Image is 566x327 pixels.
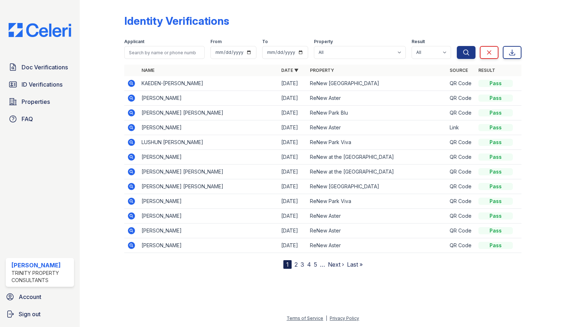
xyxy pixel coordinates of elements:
[139,209,278,224] td: [PERSON_NAME]
[478,109,513,116] div: Pass
[139,120,278,135] td: [PERSON_NAME]
[278,150,307,165] td: [DATE]
[278,135,307,150] td: [DATE]
[124,14,229,27] div: Identity Verifications
[326,316,327,321] div: |
[278,165,307,179] td: [DATE]
[22,80,62,89] span: ID Verifications
[447,120,475,135] td: Link
[278,194,307,209] td: [DATE]
[22,63,68,72] span: Doc Verifications
[22,115,33,123] span: FAQ
[314,261,317,268] a: 5
[478,153,513,161] div: Pass
[139,238,278,253] td: [PERSON_NAME]
[478,242,513,249] div: Pass
[124,46,205,59] input: Search by name or phone number
[278,76,307,91] td: [DATE]
[139,106,278,120] td: [PERSON_NAME] [PERSON_NAME]
[139,224,278,238] td: [PERSON_NAME]
[278,91,307,106] td: [DATE]
[139,91,278,106] td: [PERSON_NAME]
[22,97,50,106] span: Properties
[307,91,447,106] td: ReNew Aster
[347,261,363,268] a: Last »
[124,39,144,45] label: Applicant
[447,106,475,120] td: QR Code
[6,77,74,92] a: ID Verifications
[283,260,292,269] div: 1
[278,238,307,253] td: [DATE]
[412,39,425,45] label: Result
[139,179,278,194] td: [PERSON_NAME] [PERSON_NAME]
[478,95,513,102] div: Pass
[307,224,447,238] td: ReNew Aster
[281,68,298,73] a: Date ▼
[478,183,513,190] div: Pass
[139,135,278,150] td: LUSHUN [PERSON_NAME]
[307,179,447,194] td: ReNew [GEOGRAPHIC_DATA]
[450,68,468,73] a: Source
[3,307,77,321] a: Sign out
[287,316,323,321] a: Terms of Service
[19,310,41,318] span: Sign out
[478,212,513,220] div: Pass
[139,165,278,179] td: [PERSON_NAME] [PERSON_NAME]
[307,135,447,150] td: ReNew Park Viva
[19,293,41,301] span: Account
[447,194,475,209] td: QR Code
[447,165,475,179] td: QR Code
[478,227,513,234] div: Pass
[447,209,475,224] td: QR Code
[11,261,71,270] div: [PERSON_NAME]
[478,139,513,146] div: Pass
[328,261,344,268] a: Next ›
[210,39,222,45] label: From
[330,316,359,321] a: Privacy Policy
[478,124,513,131] div: Pass
[278,106,307,120] td: [DATE]
[307,150,447,165] td: ReNew at the [GEOGRAPHIC_DATA]
[3,23,77,37] img: CE_Logo_Blue-a8612792a0a2168367f1c8372b55b34899dd931a85d93a1a3d3e32e68fde9ad4.png
[478,198,513,205] div: Pass
[141,68,154,73] a: Name
[447,135,475,150] td: QR Code
[139,150,278,165] td: [PERSON_NAME]
[447,179,475,194] td: QR Code
[278,224,307,238] td: [DATE]
[478,168,513,175] div: Pass
[310,68,334,73] a: Property
[447,76,475,91] td: QR Code
[478,68,495,73] a: Result
[307,106,447,120] td: ReNew Park Blu
[139,194,278,209] td: [PERSON_NAME]
[447,150,475,165] td: QR Code
[478,80,513,87] div: Pass
[6,112,74,126] a: FAQ
[262,39,268,45] label: To
[6,60,74,74] a: Doc Verifications
[307,209,447,224] td: ReNew Aster
[307,261,311,268] a: 4
[307,194,447,209] td: ReNew Park Viva
[320,260,325,269] span: …
[307,76,447,91] td: ReNew [GEOGRAPHIC_DATA]
[307,165,447,179] td: ReNew at the [GEOGRAPHIC_DATA]
[278,179,307,194] td: [DATE]
[301,261,304,268] a: 3
[3,290,77,304] a: Account
[447,91,475,106] td: QR Code
[307,120,447,135] td: ReNew Aster
[11,270,71,284] div: Trinity Property Consultants
[278,120,307,135] td: [DATE]
[447,224,475,238] td: QR Code
[314,39,333,45] label: Property
[447,238,475,253] td: QR Code
[307,238,447,253] td: ReNew Aster
[6,95,74,109] a: Properties
[139,76,278,91] td: KAEDEN-[PERSON_NAME]
[278,209,307,224] td: [DATE]
[294,261,298,268] a: 2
